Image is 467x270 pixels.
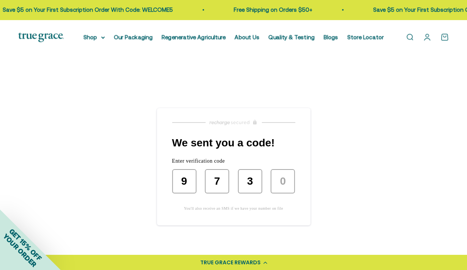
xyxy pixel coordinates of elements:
a: Blogs [324,34,338,40]
h1: We sent you a code! [172,137,295,149]
a: Store Locator [347,34,384,40]
a: Regenerative Agriculture [162,34,226,40]
a: Quality & Testing [269,34,315,40]
a: About Us [235,34,260,40]
a: Our Packaging [114,34,153,40]
div: TRUE GRACE REWARDS [200,259,261,267]
summary: Shop [84,33,105,42]
a: Recharge Subscriptions website [157,117,310,128]
p: Enter verification code [172,158,295,164]
p: Save $5 on Your First Subscription Order With Code: WELCOME5 [2,5,172,14]
a: Free Shipping on Orders $50+ [233,6,312,13]
span: GET 15% OFF [8,227,43,262]
input: 0 [271,169,295,193]
p: You'll also receive an SMS if we have your number on file [172,206,295,212]
input: 0 [205,169,229,193]
input: 0 [238,169,262,193]
input: 0 [172,169,196,193]
span: YOUR ORDER [2,232,38,268]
